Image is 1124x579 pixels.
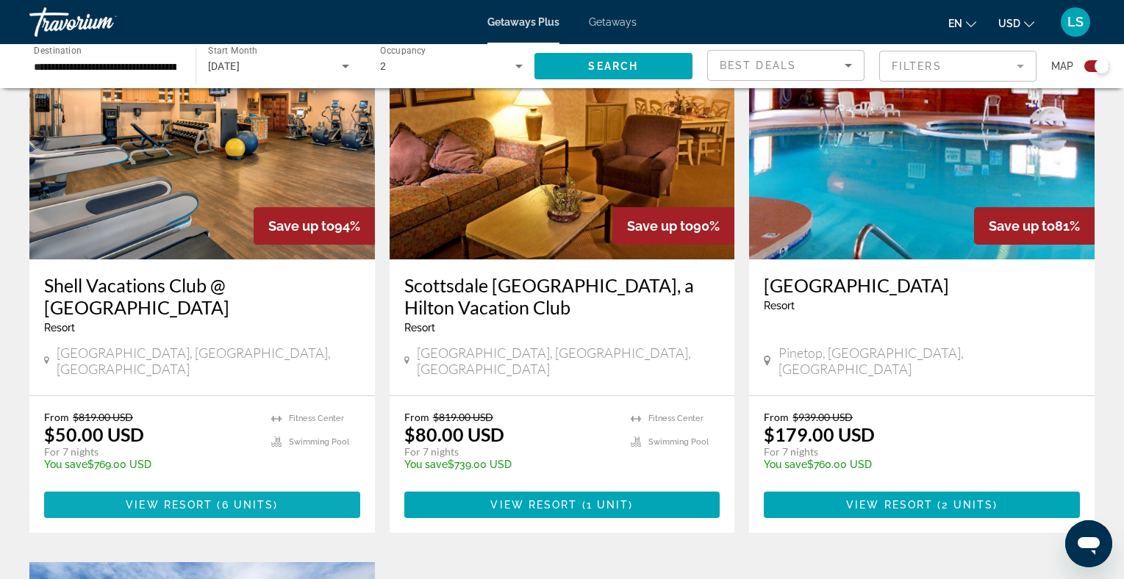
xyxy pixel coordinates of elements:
span: Pinetop, [GEOGRAPHIC_DATA], [GEOGRAPHIC_DATA] [778,345,1080,377]
button: View Resort(1 unit) [404,492,720,518]
button: View Resort(6 units) [44,492,360,518]
p: $80.00 USD [404,423,504,445]
span: Swimming Pool [648,437,709,447]
span: Start Month [208,46,257,56]
span: View Resort [490,499,577,511]
span: LS [1067,15,1084,29]
span: You save [764,458,807,470]
span: [GEOGRAPHIC_DATA], [GEOGRAPHIC_DATA], [GEOGRAPHIC_DATA] [57,345,359,377]
span: You save [44,458,87,470]
button: Change language [948,12,976,34]
span: From [404,411,429,423]
span: Search [588,60,638,72]
a: Shell Vacations Club @ [GEOGRAPHIC_DATA] [44,274,360,318]
span: You save [404,458,448,470]
a: [GEOGRAPHIC_DATA] [764,274,1080,296]
button: Change currency [998,12,1034,34]
span: From [44,411,69,423]
iframe: Button to launch messaging window [1065,520,1112,567]
button: Search [534,53,693,79]
span: Best Deals [720,60,796,71]
span: Resort [44,322,75,334]
a: Scottsdale [GEOGRAPHIC_DATA], a Hilton Vacation Club [404,274,720,318]
button: View Resort(2 units) [764,492,1080,518]
span: Save up to [627,218,693,234]
span: 2 units [942,499,993,511]
span: Destination [34,45,82,55]
span: Fitness Center [648,414,704,423]
span: Swimming Pool [289,437,349,447]
span: View Resort [126,499,212,511]
span: View Resort [846,499,933,511]
div: 90% [612,207,734,245]
span: 6 units [222,499,274,511]
span: ( ) [578,499,634,511]
span: Save up to [268,218,334,234]
span: $819.00 USD [433,411,493,423]
span: 2 [380,60,386,72]
a: Getaways [589,16,637,28]
span: $819.00 USD [73,411,133,423]
span: 1 unit [587,499,629,511]
span: [DATE] [208,60,240,72]
div: 81% [974,207,1095,245]
a: Travorium [29,3,176,41]
p: $760.00 USD [764,458,1065,470]
span: Save up to [989,218,1055,234]
span: Map [1051,56,1073,76]
span: Occupancy [380,46,426,56]
span: Resort [404,322,435,334]
button: Filter [879,50,1037,82]
span: en [948,18,962,29]
div: 94% [254,207,375,245]
p: $50.00 USD [44,423,144,445]
span: ( ) [933,499,998,511]
mat-select: Sort by [720,57,852,74]
span: From [764,411,789,423]
p: $739.00 USD [404,458,617,470]
span: Resort [764,300,795,312]
img: 0262O01X.jpg [749,24,1095,259]
img: 5446O01X.jpg [29,24,375,259]
a: Getaways Plus [487,16,559,28]
span: $939.00 USD [792,411,853,423]
p: For 7 nights [764,445,1065,458]
span: Fitness Center [289,414,344,423]
img: 4041I01X.jpg [390,24,735,259]
button: User Menu [1056,7,1095,37]
p: For 7 nights [404,445,617,458]
span: USD [998,18,1020,29]
p: For 7 nights [44,445,257,458]
span: [GEOGRAPHIC_DATA], [GEOGRAPHIC_DATA], [GEOGRAPHIC_DATA] [417,345,720,377]
p: $179.00 USD [764,423,875,445]
p: $769.00 USD [44,458,257,470]
span: ( ) [212,499,278,511]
